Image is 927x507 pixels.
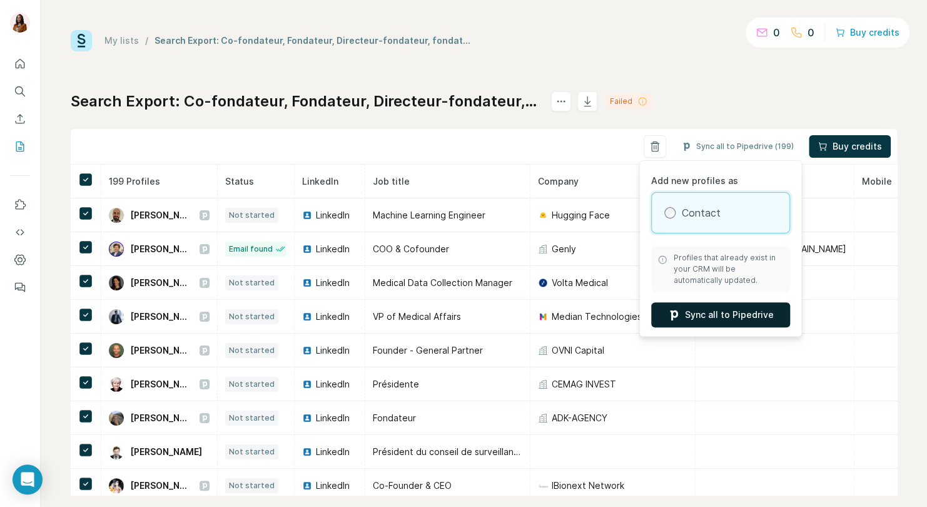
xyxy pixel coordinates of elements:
[316,310,350,323] span: LinkedIn
[109,478,124,493] img: Avatar
[538,312,548,322] img: company-logo
[835,24,899,41] button: Buy credits
[130,243,187,255] span: [PERSON_NAME]
[130,310,187,323] span: [PERSON_NAME]
[10,135,30,158] button: My lists
[373,176,410,187] span: Job title
[373,210,485,220] span: Machine Learning Engineer
[302,210,312,220] img: LinkedIn logo
[373,345,483,356] span: Founder - General Partner
[229,311,275,322] span: Not started
[373,277,512,288] span: Medical Data Collection Manager
[316,446,350,458] span: LinkedIn
[109,343,124,358] img: Avatar
[373,243,449,254] span: COO & Cofounder
[13,464,43,494] div: Open Intercom Messenger
[109,242,124,257] img: Avatar
[302,447,312,457] img: LinkedIn logo
[225,176,254,187] span: Status
[145,34,148,47] li: /
[833,140,882,153] span: Buy credits
[130,209,187,222] span: [PERSON_NAME]
[229,277,275,289] span: Not started
[109,176,160,187] span: 199 Profiles
[109,444,124,459] img: Avatar
[538,210,548,220] img: company-logo
[373,412,416,423] span: Fondateur
[10,248,30,271] button: Dashboard
[130,378,187,391] span: [PERSON_NAME]
[672,137,803,156] button: Sync all to Pipedrive (199)
[862,176,892,187] span: Mobile
[538,176,579,187] span: Company
[551,91,571,111] button: actions
[10,53,30,75] button: Quick start
[773,25,780,40] p: 0
[71,91,540,111] h1: Search Export: Co-fondateur, Fondateur, Directeur-fondateur, fondatrice, Associate Founder, Princ...
[316,344,350,357] span: LinkedIn
[538,278,548,288] img: company-logo
[552,277,608,289] span: Volta Medical
[552,209,610,222] span: Hugging Face
[373,379,419,389] span: Présidente
[104,35,139,46] a: My lists
[552,344,604,357] span: OVNI Capital
[674,252,784,286] span: Profiles that already exist in your CRM will be automatically updated.
[10,276,30,299] button: Feedback
[229,210,275,221] span: Not started
[109,411,124,426] img: Avatar
[302,312,312,322] img: LinkedIn logo
[302,379,312,389] img: LinkedIn logo
[373,311,461,322] span: VP of Medical Affairs
[10,221,30,243] button: Use Surfe API
[538,481,548,491] img: company-logo
[109,309,124,324] img: Avatar
[552,310,642,323] span: Median Technologies
[109,275,124,290] img: Avatar
[316,243,350,255] span: LinkedIn
[316,479,350,492] span: LinkedIn
[651,170,790,187] p: Add new profiles as
[130,344,187,357] span: [PERSON_NAME]
[552,378,616,391] span: CEMAG INVEST
[809,135,891,158] button: Buy credits
[552,243,576,255] span: Genly
[130,446,202,458] span: [PERSON_NAME]
[316,209,350,222] span: LinkedIn
[302,278,312,288] img: LinkedIn logo
[302,244,312,254] img: LinkedIn logo
[682,205,721,220] label: Contact
[154,34,474,47] div: Search Export: Co-fondateur, Fondateur, Directeur-fondateur, fondatrice, Associate Founder, Princ...
[316,277,350,289] span: LinkedIn
[229,480,275,491] span: Not started
[10,13,30,33] img: Avatar
[229,379,275,390] span: Not started
[651,302,790,327] button: Sync all to Pipedrive
[10,108,30,130] button: Enrich CSV
[302,481,312,491] img: LinkedIn logo
[302,176,338,187] span: LinkedIn
[229,345,275,356] span: Not started
[229,243,273,255] span: Email found
[552,412,607,424] span: ADK-AGENCY
[316,378,350,391] span: LinkedIn
[130,412,187,424] span: [PERSON_NAME]
[373,446,524,457] span: Président du conseil de surveillance
[302,346,312,356] img: LinkedIn logo
[229,446,275,458] span: Not started
[10,80,30,103] button: Search
[71,30,92,51] img: Surfe Logo
[130,277,187,289] span: [PERSON_NAME]
[808,25,814,40] p: 0
[229,412,275,424] span: Not started
[373,480,452,491] span: Co-Founder & CEO
[109,208,124,223] img: Avatar
[130,479,187,492] span: [PERSON_NAME]
[606,94,651,109] div: Failed
[302,413,312,423] img: LinkedIn logo
[552,479,624,492] span: IBionext Network
[316,412,350,424] span: LinkedIn
[109,377,124,392] img: Avatar
[10,193,30,216] button: Use Surfe on LinkedIn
